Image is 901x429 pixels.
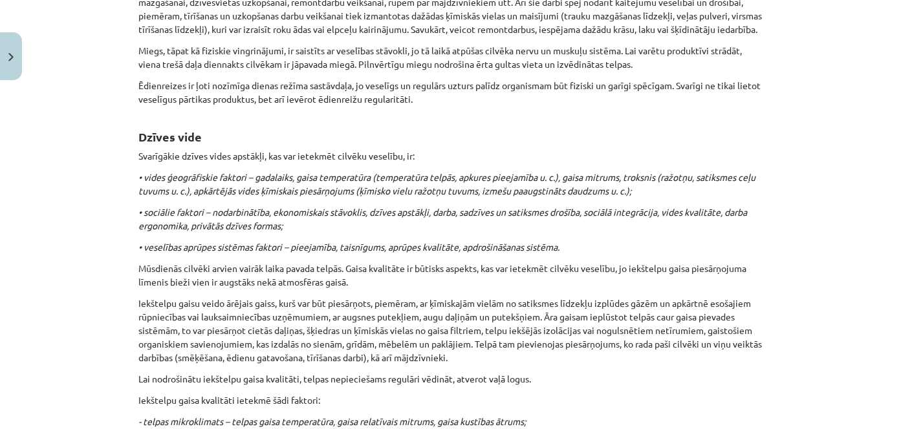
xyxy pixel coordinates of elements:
[138,206,747,231] i: • sociālie faktori – nodarbinātība, ekonomiskais stāvoklis, dzīves apstākļi, darba, sadzīves un s...
[138,262,763,289] p: Mūsdienās cilvēki arvien vairāk laika pavada telpās. Gaisa kvalitāte ir būtisks aspekts, kas var ...
[138,372,763,386] p: Lai nodrošinātu iekštelpu gaisa kvalitāti, telpas nepieciešams regulāri vēdināt, atverot vaļā logus.
[138,171,755,196] i: • vides ģeogrāfiskie faktori – gadalaiks, gaisa temperatūra (temperatūra telpās, apkures pieejamī...
[138,149,763,163] p: Svarīgākie dzīves vides apstākļi, kas var ietekmēt cilvēku veselību, ir:
[138,44,763,71] p: Miegs, tāpat kā fiziskie vingrinājumi, ir saistīts ar veselības stāvokli, jo tā laikā atpūšas cil...
[138,114,763,145] h2: ​​​​​​​
[138,297,763,364] p: Iekštelpu gaisu veido ārējais gaiss, kurš var būt piesārņots, piemēram, ar ķīmiskajām vielām no s...
[8,53,14,61] img: icon-close-lesson-0947bae3869378f0d4975bcd49f059093ad1ed9edebbc8119c70593378902aed.svg
[138,241,559,253] i: • veselības aprūpes sistēmas faktori – pieejamība, taisnīgums, aprūpes kvalitāte, apdrošināšanas ...
[138,79,763,106] p: Ēdienreizes ir ļoti nozīmīga dienas režīma sastāvdaļa, jo veselīgs un regulārs uzturs palīdz orga...
[138,129,202,144] b: Dzīves vide
[138,393,763,407] p: Iekštelpu gaisa kvalitāti ietekmē šādi faktori:
[138,415,526,427] i: - telpas mikroklimats – telpas gaisa temperatūra, gaisa relatīvais mitrums, gaisa kustības ātrums;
